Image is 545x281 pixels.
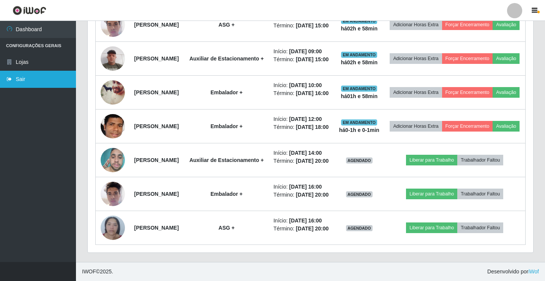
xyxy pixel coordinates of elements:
button: Forçar Encerramento [442,121,493,132]
strong: Auxiliar de Estacionamento + [190,56,264,62]
strong: há 0-1 h e 0-1 min [339,127,379,133]
button: Liberar para Trabalho [406,222,457,233]
button: Avaliação [493,87,520,98]
a: iWof [528,268,539,275]
strong: há 01 h e 58 min [341,93,378,99]
span: © 2025 . [82,268,113,276]
strong: [PERSON_NAME] [134,56,179,62]
strong: há 02 h e 58 min [341,25,378,32]
button: Adicionar Horas Extra [390,87,442,98]
strong: Auxiliar de Estacionamento + [190,157,264,163]
strong: [PERSON_NAME] [134,123,179,129]
button: Adicionar Horas Extra [390,121,442,132]
li: Início: [273,48,330,56]
strong: [PERSON_NAME] [134,22,179,28]
span: EM ANDAMENTO [341,119,377,125]
img: 1725546046209.jpeg [101,178,125,210]
time: [DATE] 20:00 [296,225,329,232]
button: Adicionar Horas Extra [390,53,442,64]
strong: Embalador + [210,191,242,197]
span: IWOF [82,268,96,275]
img: 1680531528548.jpeg [101,77,125,108]
img: 1709375112510.jpeg [101,42,125,75]
time: [DATE] 10:00 [289,82,322,88]
time: [DATE] 20:00 [296,192,329,198]
span: AGENDADO [346,225,373,231]
time: [DATE] 12:00 [289,116,322,122]
strong: [PERSON_NAME] [134,191,179,197]
strong: [PERSON_NAME] [134,157,179,163]
img: 1751112478623.jpeg [101,211,125,244]
button: Trabalhador Faltou [457,189,503,199]
span: EM ANDAMENTO [341,86,377,92]
strong: ASG + [218,22,234,28]
button: Adicionar Horas Extra [390,19,442,30]
li: Término: [273,157,330,165]
button: Forçar Encerramento [442,19,493,30]
span: AGENDADO [346,157,373,164]
li: Início: [273,183,330,191]
strong: ASG + [218,225,234,231]
li: Término: [273,89,330,97]
button: Avaliação [493,19,520,30]
button: Trabalhador Faltou [457,222,503,233]
img: 1709861924003.jpeg [101,109,125,144]
span: EM ANDAMENTO [341,18,377,24]
li: Início: [273,115,330,123]
li: Término: [273,225,330,233]
button: Liberar para Trabalho [406,189,457,199]
strong: Embalador + [210,89,242,95]
li: Início: [273,81,330,89]
li: Término: [273,191,330,199]
button: Avaliação [493,53,520,64]
span: EM ANDAMENTO [341,52,377,58]
time: [DATE] 18:00 [296,124,329,130]
img: CoreUI Logo [13,6,46,15]
strong: há 02 h e 58 min [341,59,378,65]
li: Término: [273,22,330,30]
time: [DATE] 14:00 [289,150,322,156]
time: [DATE] 16:00 [289,217,322,224]
time: [DATE] 16:00 [296,90,329,96]
li: Término: [273,56,330,64]
time: [DATE] 16:00 [289,184,322,190]
time: [DATE] 20:00 [296,158,329,164]
button: Liberar para Trabalho [406,155,457,165]
strong: [PERSON_NAME] [134,225,179,231]
time: [DATE] 09:00 [289,48,322,54]
strong: Embalador + [210,123,242,129]
button: Forçar Encerramento [442,53,493,64]
li: Início: [273,217,330,225]
button: Forçar Encerramento [442,87,493,98]
li: Início: [273,149,330,157]
time: [DATE] 15:00 [296,22,329,29]
span: AGENDADO [346,191,373,197]
strong: [PERSON_NAME] [134,89,179,95]
span: Desenvolvido por [487,268,539,276]
button: Trabalhador Faltou [457,155,503,165]
li: Término: [273,123,330,131]
button: Avaliação [493,121,520,132]
img: 1725546046209.jpeg [101,8,125,41]
time: [DATE] 15:00 [296,56,329,62]
img: 1748551724527.jpeg [101,144,125,176]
